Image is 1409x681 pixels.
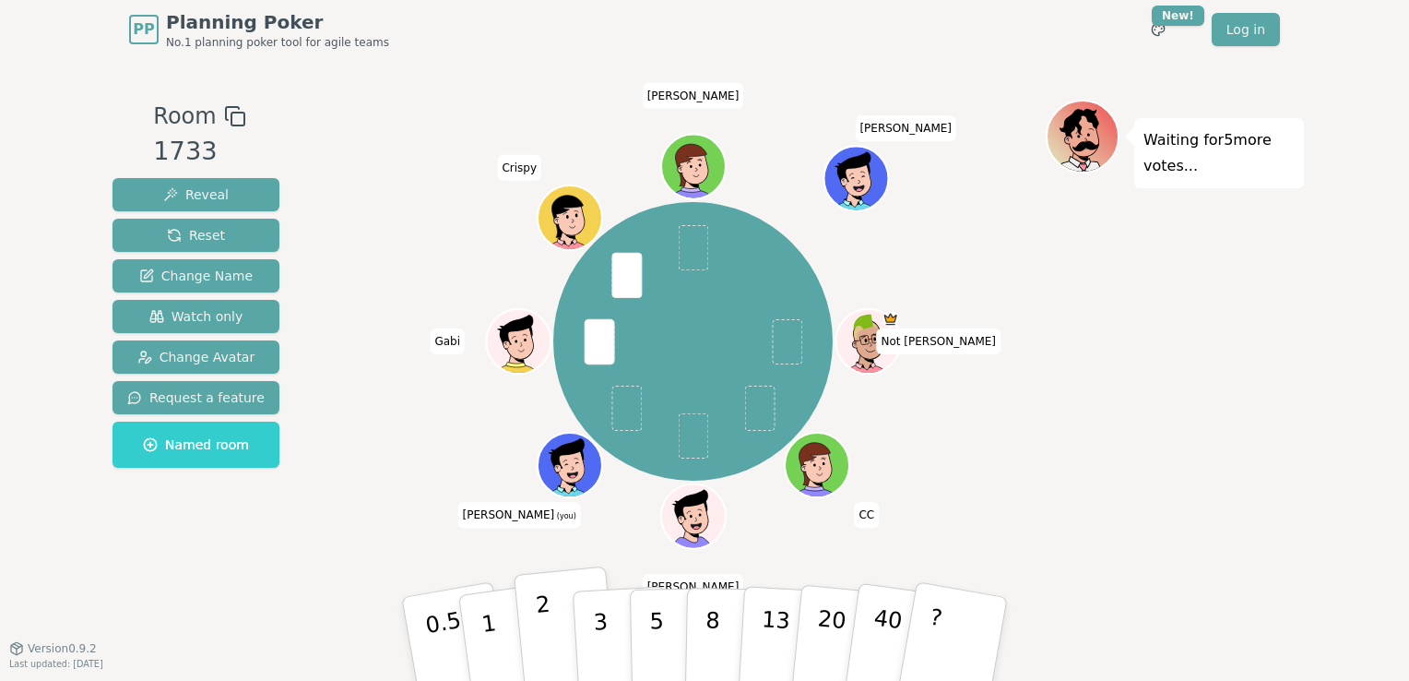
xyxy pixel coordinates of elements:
span: Click to change your name [854,503,879,529]
span: Click to change your name [877,329,1001,354]
span: Version 0.9.2 [28,641,97,656]
span: Room [153,100,216,133]
div: 1733 [153,133,245,171]
span: PP [133,18,154,41]
span: (you) [554,513,576,521]
span: Click to change your name [458,503,581,529]
a: PPPlanning PokerNo.1 planning poker tool for agile teams [129,9,389,50]
button: Named room [112,422,279,468]
button: Click to change your avatar [539,435,600,496]
span: Planning Poker [166,9,389,35]
p: Waiting for 5 more votes... [1143,127,1295,179]
span: Reset [167,226,225,245]
span: Named room [143,436,249,454]
span: Not Shaun is the host [882,311,898,328]
span: Watch only [149,307,243,326]
button: Request a feature [112,381,279,414]
button: Change Name [112,259,279,293]
button: Reveal [112,178,279,211]
button: Watch only [112,300,279,333]
div: New! [1152,6,1204,26]
span: Change Name [139,267,253,285]
span: Request a feature [127,388,265,407]
span: Click to change your name [643,83,744,109]
span: Click to change your name [855,115,956,141]
button: Reset [112,219,279,252]
a: Log in [1212,13,1280,46]
span: Change Avatar [137,348,255,366]
span: Reveal [163,185,229,204]
button: New! [1142,13,1175,46]
button: Change Avatar [112,340,279,374]
button: Version0.9.2 [9,641,97,656]
span: Click to change your name [643,575,744,601]
span: Click to change your name [430,329,465,354]
span: Click to change your name [497,155,541,181]
span: Last updated: [DATE] [9,659,103,669]
span: No.1 planning poker tool for agile teams [166,35,389,50]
